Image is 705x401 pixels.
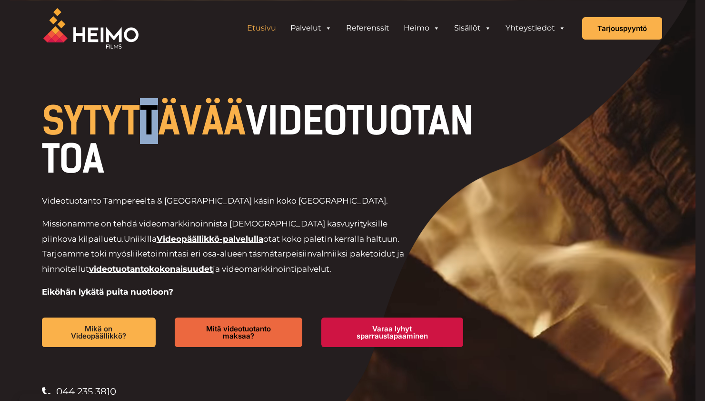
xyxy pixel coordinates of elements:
[339,19,397,38] a: Referenssit
[57,325,141,339] span: Mikä on Videopäällikkö?
[42,102,482,178] h1: VIDEOTUOTANTOA
[337,325,448,339] span: Varaa lyhyt sparraustapaaminen
[42,249,404,274] span: valmiiksi paketoidut ja hinnoitellut
[130,249,312,258] span: liiketoimintasi eri osa-alueen täsmätarpeisiin
[42,194,417,209] p: Videotuotanto Tampereelta & [GEOGRAPHIC_DATA] käsin koko [GEOGRAPHIC_DATA].
[498,19,573,38] a: Yhteystiedot
[124,234,157,244] span: Uniikilla
[157,234,263,244] a: Videopäällikkö-palvelulla
[240,19,283,38] a: Etusivu
[321,318,463,347] a: Varaa lyhyt sparraustapaaminen
[447,19,498,38] a: Sisällöt
[42,287,173,297] strong: Eiköhän lykätä puita nuotioon?
[190,325,287,339] span: Mitä videotuotanto maksaa?
[42,98,246,144] span: SYTYTTÄVÄÄ
[43,8,139,49] img: Heimo Filmsin logo
[89,264,213,274] a: videotuotantokokonaisuudet
[42,216,417,277] p: Missionamme on tehdä videomarkkinoinnista [DEMOGRAPHIC_DATA] kasvuyrityksille piinkova kilpailuetu.
[235,19,577,38] aside: Header Widget 1
[397,19,447,38] a: Heimo
[582,17,662,40] a: Tarjouspyyntö
[42,383,482,401] a: 044 235 3810
[213,264,331,274] span: ja videomarkkinointipalvelut.
[42,318,156,347] a: Mikä on Videopäällikkö?
[54,383,116,401] span: 044 235 3810
[175,318,302,347] a: Mitä videotuotanto maksaa?
[283,19,339,38] a: Palvelut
